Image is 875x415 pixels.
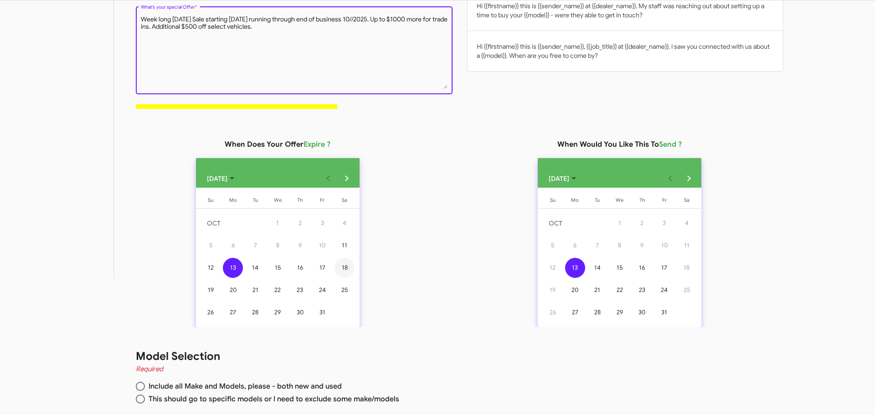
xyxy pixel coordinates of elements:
[675,256,698,279] button: October 18, 2025
[290,213,310,233] div: 2
[244,256,267,279] button: October 14, 2025
[338,169,356,188] button: Next month
[587,302,607,323] div: 28
[223,258,243,278] div: 13
[631,256,653,279] button: October 16, 2025
[565,302,585,323] div: 27
[267,234,289,256] button: October 8, 2025
[289,234,311,256] button: October 9, 2025
[677,280,697,300] div: 25
[677,258,697,278] div: 18
[312,236,332,256] div: 10
[608,256,631,279] button: October 15, 2025
[684,197,690,203] span: Sa
[201,236,221,256] div: 5
[608,212,631,234] button: October 1, 2025
[290,280,310,300] div: 23
[312,302,332,323] div: 31
[311,234,334,256] button: October 10, 2025
[549,170,569,187] span: [DATE]
[208,197,213,203] span: Su
[586,279,608,301] button: October 21, 2025
[245,236,265,256] div: 7
[564,256,586,279] button: October 13, 2025
[222,279,244,301] button: October 20, 2025
[586,234,608,256] button: October 7, 2025
[608,234,631,256] button: October 8, 2025
[653,234,675,256] button: October 10, 2025
[311,279,334,301] button: October 24, 2025
[543,258,563,278] div: 12
[145,395,399,404] span: This should go to specific models or I need to exclude some make/models
[654,302,674,323] div: 31
[222,256,244,279] button: October 13, 2025
[223,236,243,256] div: 6
[564,234,586,256] button: October 6, 2025
[631,279,653,301] button: October 23, 2025
[136,364,762,374] h4: Required
[632,302,652,323] div: 30
[335,258,355,278] div: 18
[543,236,563,256] div: 5
[587,280,607,300] div: 21
[244,234,267,256] button: October 7, 2025
[268,213,288,233] div: 1
[290,236,310,256] div: 9
[661,169,679,188] button: Previous month
[342,197,347,203] span: Sa
[610,213,630,233] div: 1
[289,212,311,234] button: October 2, 2025
[586,256,608,279] button: October 14, 2025
[541,256,564,279] button: October 12, 2025
[320,197,324,203] span: Fr
[145,382,342,391] span: Include all Make and Models, please - both new and used
[304,140,330,149] span: Expire ?
[267,301,289,323] button: October 29, 2025
[335,280,355,300] div: 25
[543,280,563,300] div: 19
[290,302,310,323] div: 30
[274,197,282,203] span: We
[222,234,244,256] button: October 6, 2025
[639,197,645,203] span: Th
[244,301,267,323] button: October 28, 2025
[200,234,222,256] button: October 5, 2025
[289,256,311,279] button: October 16, 2025
[289,301,311,323] button: October 30, 2025
[200,212,267,234] td: OCT
[467,31,784,72] button: Hi {{firstname}} this is {{sender_name}}, {{job_title}} at {{dealer_name}}. I saw you connected w...
[631,301,653,323] button: October 30, 2025
[677,236,697,256] div: 11
[610,280,630,300] div: 22
[225,138,330,151] h3: When Does Your Offer
[610,258,630,278] div: 15
[631,234,653,256] button: October 9, 2025
[268,258,288,278] div: 15
[245,258,265,278] div: 14
[653,301,675,323] button: October 31, 2025
[223,280,243,300] div: 20
[632,258,652,278] div: 16
[564,301,586,323] button: October 27, 2025
[654,236,674,256] div: 10
[229,197,237,203] span: Mo
[541,212,608,234] td: OCT
[632,213,652,233] div: 2
[201,280,221,300] div: 19
[653,279,675,301] button: October 24, 2025
[334,256,356,279] button: October 18, 2025
[268,236,288,256] div: 8
[201,258,221,278] div: 12
[557,138,682,151] h3: When Would You Like This To
[200,169,242,188] button: Choose month and year
[319,169,338,188] button: Previous month
[565,258,585,278] div: 13
[267,279,289,301] button: October 22, 2025
[312,258,332,278] div: 17
[311,301,334,323] button: October 31, 2025
[267,212,289,234] button: October 1, 2025
[223,302,243,323] div: 27
[312,280,332,300] div: 24
[653,256,675,279] button: October 17, 2025
[334,212,356,234] button: October 4, 2025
